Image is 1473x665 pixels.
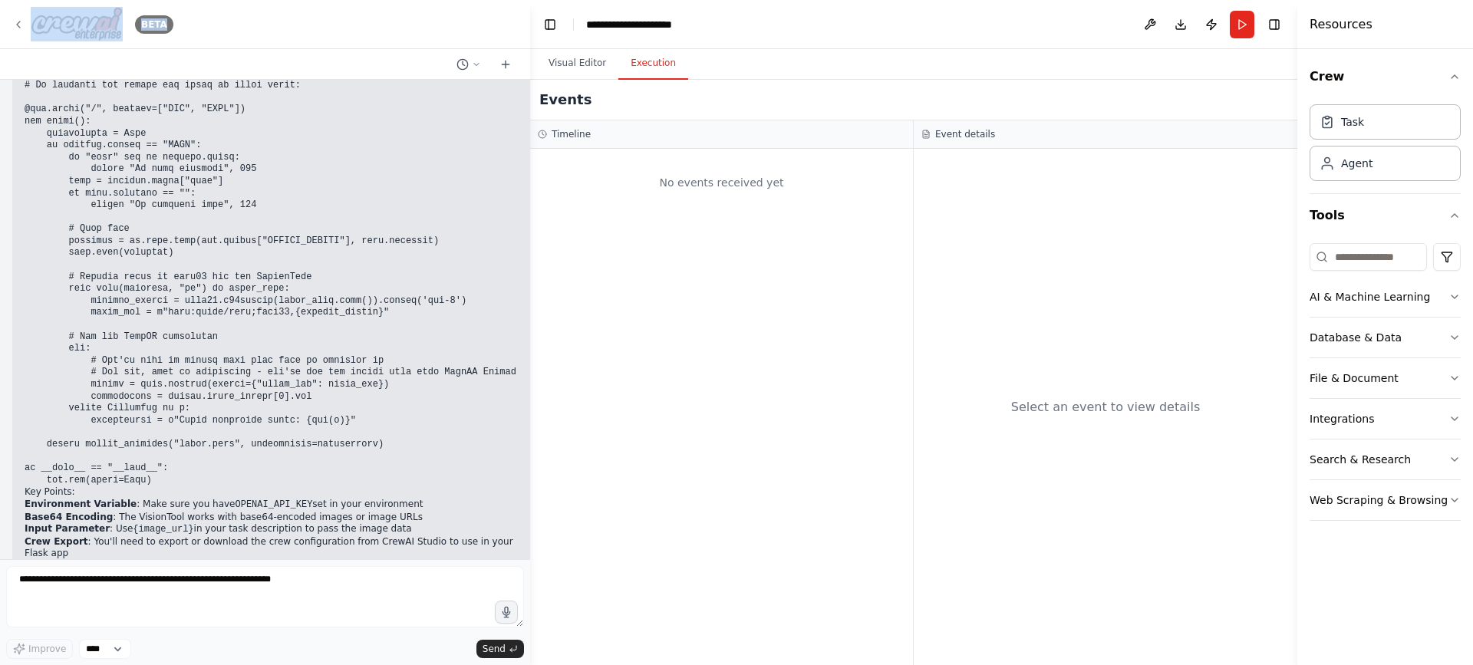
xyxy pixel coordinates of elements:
[1310,370,1399,386] div: File & Document
[1341,156,1372,171] div: Agent
[1310,358,1461,398] button: File & Document
[450,55,487,74] button: Switch to previous chat
[1310,194,1461,237] button: Tools
[539,89,592,110] h2: Events
[586,17,707,32] nav: breadcrumb
[539,14,561,35] button: Hide left sidebar
[135,15,173,34] div: BETA
[1310,237,1461,533] div: Tools
[1310,15,1372,34] h4: Resources
[1310,411,1374,426] div: Integrations
[495,601,518,624] button: Click to speak your automation idea
[1310,439,1461,479] button: Search & Research
[31,7,123,41] img: Logo
[1310,277,1461,317] button: AI & Machine Learning
[1310,318,1461,357] button: Database & Data
[1310,492,1448,508] div: Web Scraping & Browsing
[1310,55,1461,98] button: Crew
[1310,480,1461,520] button: Web Scraping & Browsing
[1310,98,1461,193] div: Crew
[236,499,313,510] code: OPENAI_API_KEY
[25,536,88,547] strong: Crew Export
[28,643,66,655] span: Improve
[538,156,905,209] div: No events received yet
[935,128,995,140] h3: Event details
[25,512,533,524] li: : The VisionTool works with base64-encoded images or image URLs
[1341,114,1364,130] div: Task
[6,639,73,659] button: Improve
[1310,330,1402,345] div: Database & Data
[552,128,591,140] h3: Timeline
[493,55,518,74] button: Start a new chat
[1011,398,1201,416] div: Select an event to view details
[25,486,533,499] h2: Key Points:
[1310,452,1411,467] div: Search & Research
[1264,14,1285,35] button: Hide right sidebar
[483,643,506,655] span: Send
[25,523,533,536] li: : Use in your task description to pass the image data
[476,640,524,658] button: Send
[25,499,533,512] li: : Make sure you have set in your environment
[25,536,533,560] li: : You'll need to export or download the crew configuration from CrewAI Studio to use in your Flas...
[1310,289,1430,305] div: AI & Machine Learning
[25,512,113,522] strong: Base64 Encoding
[1310,399,1461,439] button: Integrations
[618,48,688,80] button: Execution
[133,524,193,535] code: {image_url}
[25,523,110,534] strong: Input Parameter
[536,48,618,80] button: Visual Editor
[25,499,137,509] strong: Environment Variable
